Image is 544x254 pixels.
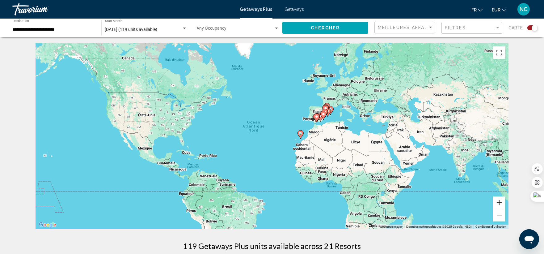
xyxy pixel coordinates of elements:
[508,24,523,32] span: Carte
[516,3,532,16] button: User Menu
[406,225,472,228] span: Données cartographiques ©2025 Google, INEGI
[105,27,158,32] span: [DATE] (119 units available)
[471,7,477,12] span: fr
[492,5,506,14] button: Change currency
[378,25,436,30] span: Meilleures affaires
[311,26,340,31] span: Chercher
[379,225,403,229] button: Raccourcis clavier
[493,46,505,59] button: Passer en plein écran
[183,241,361,251] h1: 119 Getaways Plus units available across 21 Resorts
[520,6,528,12] span: NC
[12,3,234,15] a: Travorium
[285,7,304,12] a: Getaways
[37,221,58,229] img: Google
[471,5,483,14] button: Change language
[441,22,502,34] button: Filter
[282,22,368,33] button: Chercher
[519,229,539,249] iframe: Bouton de lancement de la fenêtre de messagerie
[37,221,58,229] a: Ouvrir cette zone dans Google Maps (dans une nouvelle fenêtre)
[240,7,272,12] a: Getaways Plus
[475,225,507,228] a: Conditions d'utilisation
[445,25,466,30] span: Filtres
[493,196,505,209] button: Zoom avant
[493,209,505,222] button: Zoom arrière
[378,25,433,30] mat-select: Sort by
[492,7,500,12] span: EUR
